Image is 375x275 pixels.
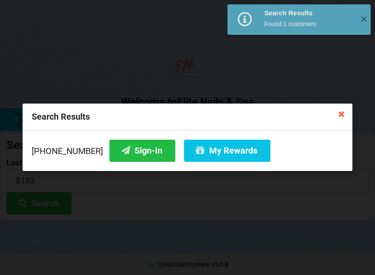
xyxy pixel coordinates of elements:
[264,9,353,17] div: Search Results
[184,140,270,162] button: My Rewards
[109,140,175,162] button: Sign-In
[264,20,353,28] div: Found 1 customers
[32,140,343,162] div: [PHONE_NUMBER]
[23,104,352,131] div: Search Results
